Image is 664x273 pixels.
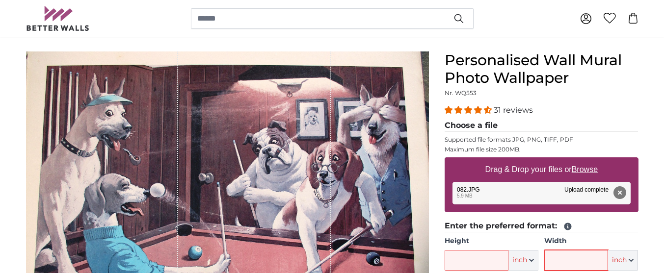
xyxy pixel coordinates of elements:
[508,250,538,271] button: inch
[26,6,90,31] img: Betterwalls
[494,105,533,115] span: 31 reviews
[445,236,538,246] label: Height
[544,236,638,246] label: Width
[445,220,638,232] legend: Enter the preferred format:
[445,51,638,87] h1: Personalised Wall Mural Photo Wallpaper
[445,146,638,153] p: Maximum file size 200MB.
[445,105,494,115] span: 4.32 stars
[512,255,527,265] span: inch
[481,160,601,179] label: Drag & Drop your files or
[572,165,598,174] u: Browse
[445,89,477,97] span: Nr. WQ553
[445,120,638,132] legend: Choose a file
[608,250,638,271] button: inch
[445,136,638,144] p: Supported file formats JPG, PNG, TIFF, PDF
[612,255,627,265] span: inch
